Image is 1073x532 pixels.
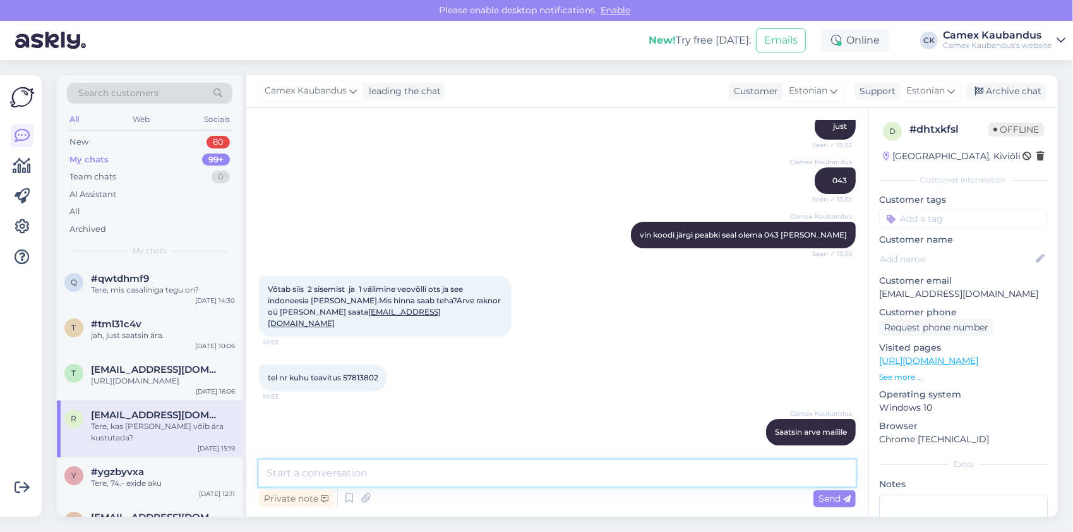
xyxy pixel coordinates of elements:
[72,368,76,378] span: t
[943,40,1052,51] div: Camex Kaubandus's website
[833,121,847,131] span: just
[880,252,1033,266] input: Add name
[69,188,116,201] div: AI Assistant
[879,459,1048,470] div: Extra
[263,337,310,347] span: 14:53
[943,30,1052,40] div: Camex Kaubandus
[212,171,230,183] div: 0
[69,136,88,148] div: New
[879,372,1048,383] p: See more ...
[879,355,978,366] a: [URL][DOMAIN_NAME]
[195,341,235,351] div: [DATE] 10:06
[879,341,1048,354] p: Visited pages
[805,195,852,204] span: Seen ✓ 13:32
[265,84,347,98] span: Camex Kaubandus
[78,87,159,100] span: Search customers
[91,466,144,478] span: #ygzbyvxa
[91,421,235,444] div: Tere, kas [PERSON_NAME] võib ära kustutada?
[649,34,676,46] b: New!
[854,85,896,98] div: Support
[879,174,1048,186] div: Customer information
[789,84,827,98] span: Estonian
[597,4,634,16] span: Enable
[832,176,847,185] span: 043
[69,171,116,183] div: Team chats
[879,274,1048,287] p: Customer email
[69,154,109,166] div: My chats
[195,296,235,305] div: [DATE] 14:30
[364,85,441,98] div: leading the chat
[72,323,76,332] span: t
[879,420,1048,433] p: Browser
[967,83,1046,100] div: Archive chat
[268,373,378,382] span: tel nr kuhu teavitus 57813802
[259,490,333,507] div: Private note
[775,427,847,437] span: Saatsin arve mailile
[879,193,1048,207] p: Customer tags
[879,319,993,336] div: Request phone number
[640,230,847,239] span: vin koodi järgi peabki seal olema 043 [PERSON_NAME]
[71,277,77,287] span: q
[883,150,1021,163] div: [GEOGRAPHIC_DATA], Kiviõli
[909,122,988,137] div: # dhtxkfsl
[91,409,222,421] span: raknor@mail.ee
[263,392,310,401] span: 14:53
[879,388,1048,401] p: Operating system
[207,136,230,148] div: 80
[649,33,751,48] div: Try free [DATE]:
[10,85,34,109] img: Askly Logo
[91,318,141,330] span: #tml31c4v
[943,30,1065,51] a: Camex KaubandusCamex Kaubandus's website
[756,28,806,52] button: Emails
[906,84,945,98] span: Estonian
[879,233,1048,246] p: Customer name
[268,284,503,328] span: Võtab siis 2 sisemist ja 1 välimine veovõlli ots ja see indoneesia [PERSON_NAME].Mis hinna saab t...
[198,444,235,453] div: [DATE] 15:19
[729,85,778,98] div: Customer
[920,32,938,49] div: CK
[91,375,235,387] div: [URL][DOMAIN_NAME]
[879,287,1048,301] p: [EMAIL_ADDRESS][DOMAIN_NAME]
[821,29,890,52] div: Online
[879,306,1048,319] p: Customer phone
[879,478,1048,491] p: Notes
[69,223,106,236] div: Archived
[201,111,232,128] div: Socials
[71,471,76,480] span: y
[131,111,153,128] div: Web
[199,489,235,499] div: [DATE] 12:11
[91,478,235,489] div: Tere, 74.- exide aku
[879,433,1048,446] p: Chrome [TECHNICAL_ID]
[67,111,81,128] div: All
[71,516,77,526] span: k
[196,387,235,396] div: [DATE] 16:06
[805,446,852,456] span: Seen ✓ 15:19
[69,205,80,218] div: All
[790,157,852,167] span: Camex Kaubandus
[889,126,896,136] span: d
[790,409,852,418] span: Camex Kaubandus
[202,154,230,166] div: 99+
[790,212,852,221] span: Camex Kaubandus
[71,414,77,423] span: r
[91,284,235,296] div: Tere, mis casaliniga tegu on?
[91,330,235,341] div: jah, just saatsin ära.
[91,364,222,375] span: tetrisnorma@mail.ru
[133,245,167,257] span: My chats
[879,401,1048,414] p: Windows 10
[988,123,1044,136] span: Offline
[805,249,852,258] span: Seen ✓ 13:38
[818,493,851,504] span: Send
[91,512,222,523] span: kalvis.lusis@gmail.com
[879,209,1048,228] input: Add a tag
[805,140,852,150] span: Seen ✓ 13:32
[91,273,149,284] span: #qwtdhmf9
